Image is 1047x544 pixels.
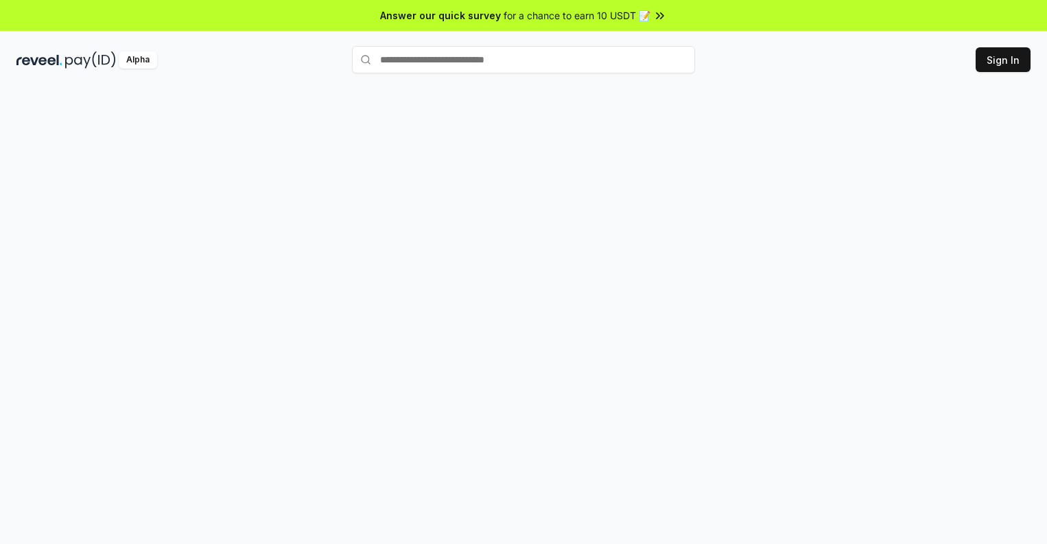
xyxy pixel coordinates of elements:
[119,51,157,69] div: Alpha
[65,51,116,69] img: pay_id
[504,8,650,23] span: for a chance to earn 10 USDT 📝
[380,8,501,23] span: Answer our quick survey
[976,47,1031,72] button: Sign In
[16,51,62,69] img: reveel_dark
